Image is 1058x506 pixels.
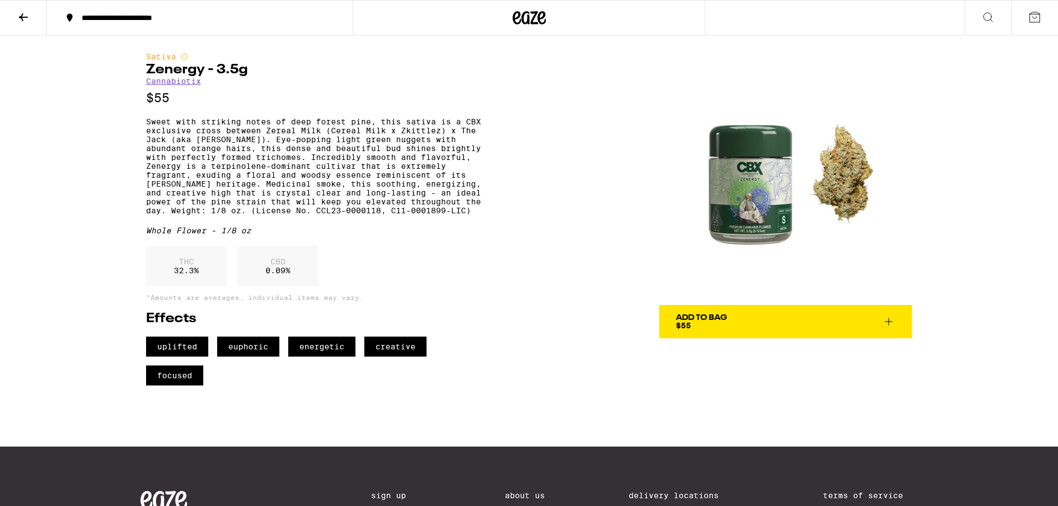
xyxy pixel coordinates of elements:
h2: Effects [146,312,491,325]
div: 0.09 % [238,246,318,286]
a: Terms of Service [823,491,918,500]
button: Add To Bag$55 [659,305,912,338]
p: CBD [265,257,290,266]
p: THC [174,257,199,266]
div: Whole Flower - 1/8 oz [146,226,491,235]
img: Cannabiotix - Zenergy - 3.5g [659,52,912,305]
div: Add To Bag [676,314,727,322]
a: About Us [505,491,545,500]
h1: Zenergy - 3.5g [146,63,491,77]
span: $55 [676,321,691,330]
span: energetic [288,337,355,357]
span: focused [146,365,203,385]
a: Cannabiotix [146,77,201,86]
div: 32.3 % [146,246,227,286]
p: $55 [146,91,491,105]
a: Sign Up [371,491,421,500]
img: sativaColor.svg [180,52,189,61]
p: Sweet with striking notes of deep forest pine, this sativa is a CBX exclusive cross between Zerea... [146,117,491,215]
p: *Amounts are averages, individual items may vary. [146,294,491,301]
a: Delivery Locations [629,491,739,500]
span: creative [364,337,427,357]
div: Sativa [146,52,491,61]
span: uplifted [146,337,208,357]
span: euphoric [217,337,279,357]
